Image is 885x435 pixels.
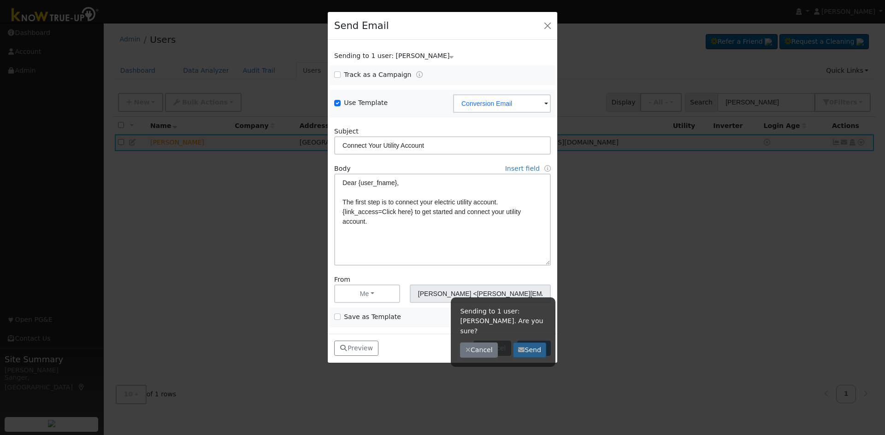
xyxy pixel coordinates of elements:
label: Use Template [344,98,388,108]
label: Body [334,164,351,174]
label: Subject [334,127,359,136]
input: Track as a Campaign [334,71,341,78]
a: Insert field [505,165,540,172]
input: Select a Template [453,94,551,113]
button: Send [513,342,547,358]
a: Tracking Campaigns [416,71,423,78]
input: Save as Template [334,313,341,320]
label: From [334,275,350,284]
label: Track as a Campaign [344,70,411,80]
button: Me [334,284,400,303]
p: Sending to 1 user: [PERSON_NAME]. Are you sure? [460,307,546,336]
button: Cancel [460,342,498,358]
div: Show users [330,51,556,61]
label: Save as Template [344,312,401,322]
button: Preview [334,341,378,356]
h4: Send Email [334,18,389,33]
input: Use Template [334,100,341,106]
a: Fields [544,165,551,172]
